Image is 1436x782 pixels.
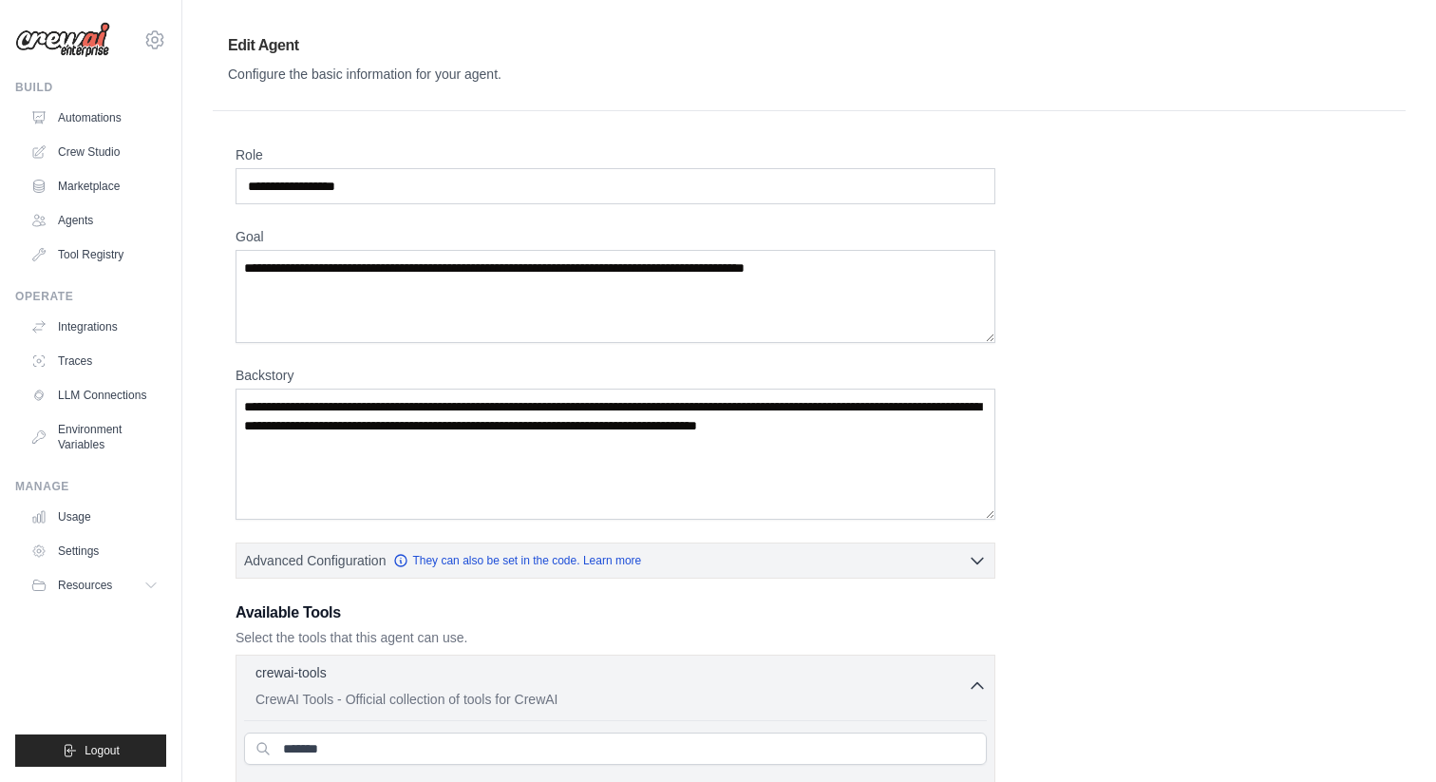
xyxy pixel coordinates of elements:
[15,734,166,767] button: Logout
[236,366,995,385] label: Backstory
[23,205,166,236] a: Agents
[228,65,1390,84] div: Configure the basic information for your agent.
[236,145,995,164] label: Role
[15,479,166,494] div: Manage
[255,663,327,682] p: crewai-tools
[15,289,166,304] div: Operate
[23,502,166,532] a: Usage
[23,380,166,410] a: LLM Connections
[236,628,995,647] p: Select the tools that this agent can use.
[23,171,166,201] a: Marketplace
[23,312,166,342] a: Integrations
[23,137,166,167] a: Crew Studio
[236,227,995,246] label: Goal
[255,690,968,709] p: CrewAI Tools - Official collection of tools for CrewAI
[393,553,641,568] a: They can also be set in the code. Learn more
[236,544,994,578] button: Advanced Configuration They can also be set in the code. Learn more
[23,536,166,566] a: Settings
[244,551,386,570] span: Advanced Configuration
[15,22,110,58] img: Logo
[23,346,166,376] a: Traces
[23,103,166,133] a: Automations
[23,414,166,460] a: Environment Variables
[85,743,120,758] span: Logout
[23,570,166,601] button: Resources
[23,239,166,270] a: Tool Registry
[228,34,1390,57] h1: Edit Agent
[244,663,987,709] button: crewai-tools CrewAI Tools - Official collection of tools for CrewAI
[236,601,995,624] h3: Available Tools
[15,80,166,95] div: Build
[58,578,112,593] span: Resources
